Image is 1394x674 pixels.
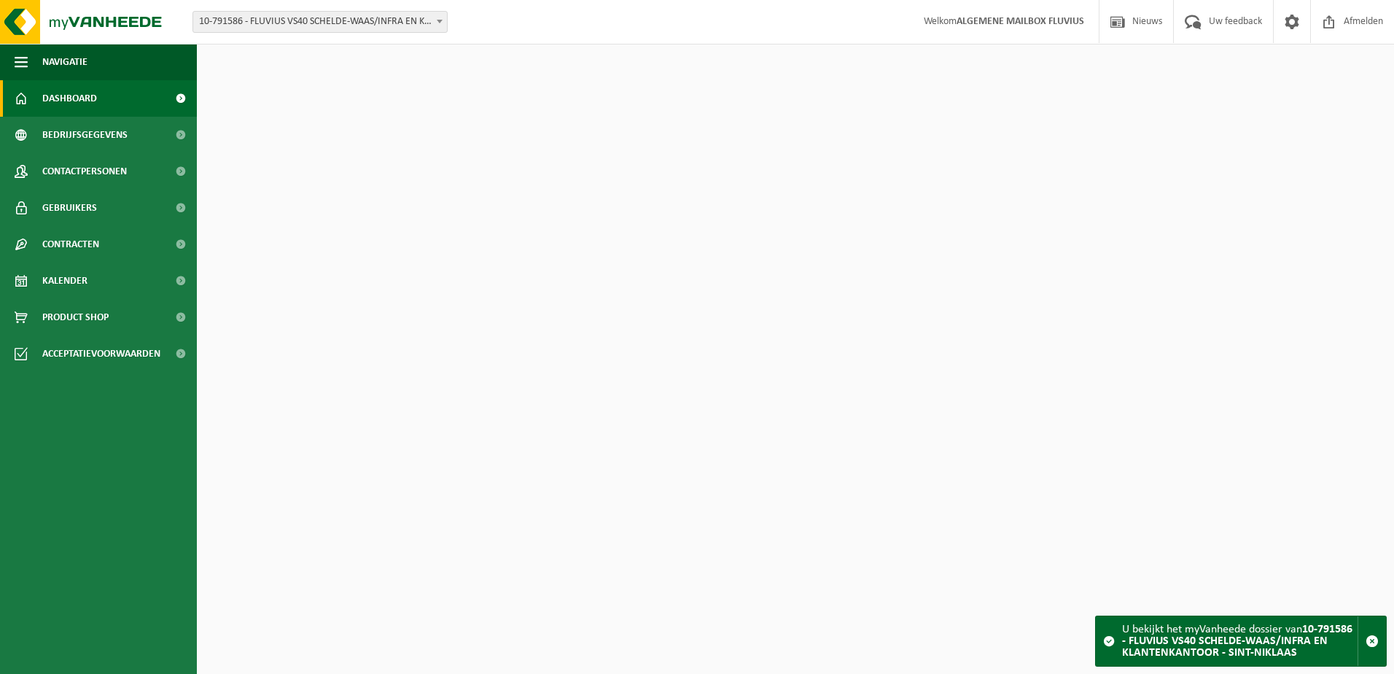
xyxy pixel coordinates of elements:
[1122,616,1358,666] div: U bekijkt het myVanheede dossier van
[42,190,97,226] span: Gebruikers
[1122,624,1352,659] strong: 10-791586 - FLUVIUS VS40 SCHELDE-WAAS/INFRA EN KLANTENKANTOOR - SINT-NIKLAAS
[42,263,87,299] span: Kalender
[42,80,97,117] span: Dashboard
[42,44,87,80] span: Navigatie
[42,336,160,372] span: Acceptatievoorwaarden
[42,117,128,153] span: Bedrijfsgegevens
[192,11,448,33] span: 10-791586 - FLUVIUS VS40 SCHELDE-WAAS/INFRA EN KLANTENKANTOOR - SINT-NIKLAAS
[957,16,1084,27] strong: ALGEMENE MAILBOX FLUVIUS
[42,299,109,336] span: Product Shop
[42,153,127,190] span: Contactpersonen
[42,226,99,263] span: Contracten
[193,12,447,32] span: 10-791586 - FLUVIUS VS40 SCHELDE-WAAS/INFRA EN KLANTENKANTOOR - SINT-NIKLAAS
